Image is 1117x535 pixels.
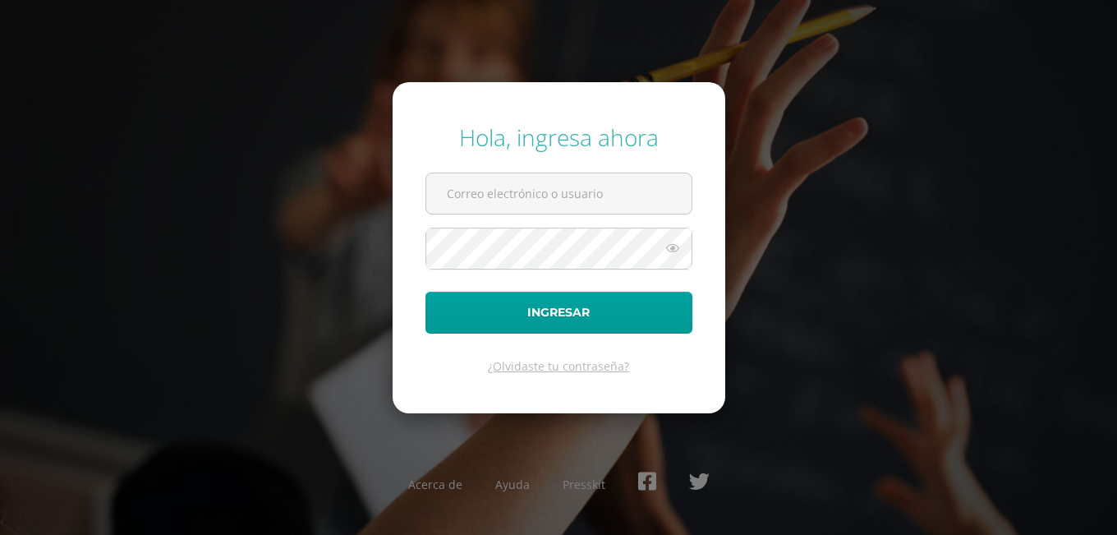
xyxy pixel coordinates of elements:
[425,292,692,334] button: Ingresar
[425,122,692,153] div: Hola, ingresa ahora
[495,477,530,492] a: Ayuda
[408,477,462,492] a: Acerca de
[426,173,692,214] input: Correo electrónico o usuario
[488,358,629,374] a: ¿Olvidaste tu contraseña?
[563,477,605,492] a: Presskit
